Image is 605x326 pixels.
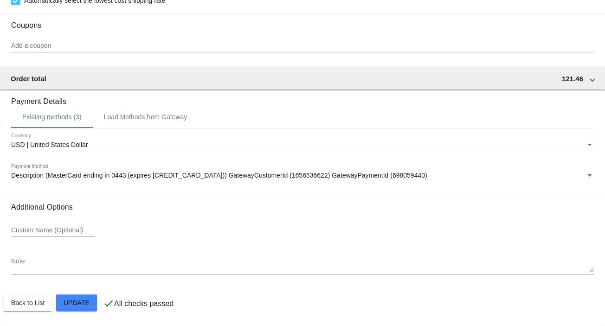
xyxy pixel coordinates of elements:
h3: Payment Details [11,90,594,106]
h3: Additional Options [11,203,594,211]
span: Description (MasterCard ending in 0443 (expires [CREDIT_CARD_DATA])) GatewayCustomerId (165653662... [11,172,427,179]
span: 121.46 [562,75,583,83]
p: All checks passed [114,300,174,308]
span: USD | United States Dollar [11,141,88,148]
span: Order total [11,75,46,83]
span: Update [64,299,90,307]
div: Load Methods from Gateway [104,113,187,121]
input: Custom Name (Optional) [11,227,95,234]
span: Back to List [11,299,45,307]
h3: Coupons [11,14,594,30]
mat-icon: check [103,298,114,309]
button: Update [56,294,97,311]
button: Back to List [4,294,52,311]
mat-select: Currency [11,141,594,149]
input: Add a coupon [11,42,594,50]
div: Existing methods (3) [22,113,82,121]
mat-select: Payment Method [11,172,594,179]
